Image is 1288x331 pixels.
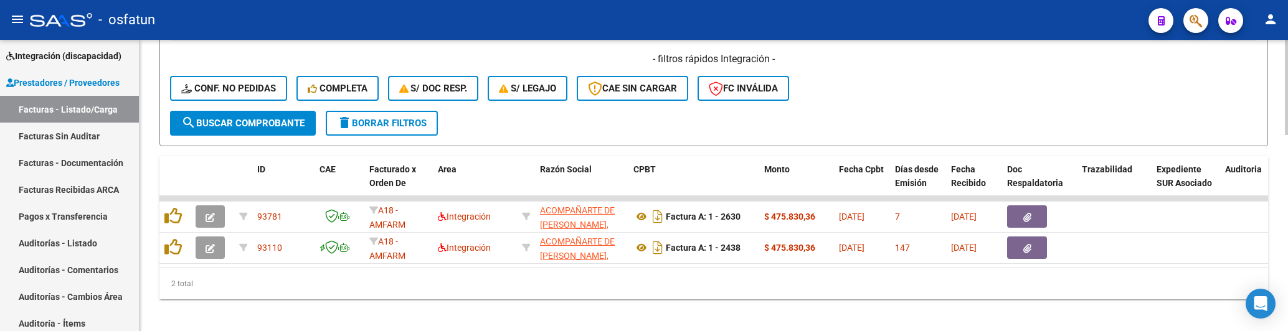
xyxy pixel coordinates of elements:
[540,205,615,258] span: ACOMPAÑARTE DE [PERSON_NAME], [PERSON_NAME] Y [PERSON_NAME]
[6,49,121,63] span: Integración (discapacidad)
[364,156,433,211] datatable-header-cell: Facturado x Orden De
[535,156,628,211] datatable-header-cell: Razón Social
[308,83,367,94] span: Completa
[170,76,287,101] button: Conf. no pedidas
[315,156,364,211] datatable-header-cell: CAE
[633,164,656,174] span: CPBT
[839,164,884,174] span: Fecha Cpbt
[6,76,120,90] span: Prestadores / Proveedores
[1002,156,1077,211] datatable-header-cell: Doc Respaldatoria
[588,83,677,94] span: CAE SIN CARGAR
[650,207,666,226] i: Descargar documento
[1152,156,1220,211] datatable-header-cell: Expediente SUR Asociado
[181,115,196,130] mat-icon: search
[388,76,479,101] button: S/ Doc Resp.
[895,164,939,189] span: Días desde Emisión
[764,212,815,221] strong: $ 475.830,36
[181,83,276,94] span: Conf. no pedidas
[895,243,910,253] span: 147
[709,83,778,94] span: FC Inválida
[951,212,977,221] span: [DATE]
[296,76,379,101] button: Completa
[170,111,316,136] button: Buscar Comprobante
[1220,156,1279,211] datatable-header-cell: Auditoria
[946,156,1002,211] datatable-header-cell: Fecha Recibido
[257,212,282,221] span: 93781
[438,243,491,253] span: Integración
[98,6,155,34] span: - osfatun
[257,164,265,174] span: ID
[257,243,282,253] span: 93110
[698,76,789,101] button: FC Inválida
[488,76,567,101] button: S/ legajo
[1246,289,1276,319] div: Open Intercom Messenger
[759,156,834,211] datatable-header-cell: Monto
[1157,164,1212,189] span: Expediente SUR Asociado
[10,12,25,27] mat-icon: menu
[650,238,666,258] i: Descargar documento
[1225,164,1262,174] span: Auditoria
[540,203,623,230] div: 30715916815
[1082,164,1132,174] span: Trazabilidad
[369,164,416,189] span: Facturado x Orden De
[764,243,815,253] strong: $ 475.830,36
[369,236,405,261] span: A18 - AMFARM
[666,243,741,253] strong: Factura A: 1 - 2438
[628,156,759,211] datatable-header-cell: CPBT
[159,268,1268,299] div: 2 total
[1007,164,1063,189] span: Doc Respaldatoria
[438,212,491,221] span: Integración
[764,164,790,174] span: Monto
[577,76,688,101] button: CAE SIN CARGAR
[252,156,315,211] datatable-header-cell: ID
[951,164,986,189] span: Fecha Recibido
[839,212,864,221] span: [DATE]
[890,156,946,211] datatable-header-cell: Días desde Emisión
[540,164,592,174] span: Razón Social
[1263,12,1278,27] mat-icon: person
[666,212,741,221] strong: Factura A: 1 - 2630
[337,118,427,129] span: Borrar Filtros
[337,115,352,130] mat-icon: delete
[433,156,517,211] datatable-header-cell: Area
[834,156,890,211] datatable-header-cell: Fecha Cpbt
[170,52,1257,66] h4: - filtros rápidos Integración -
[895,212,900,221] span: 7
[326,111,438,136] button: Borrar Filtros
[540,235,623,261] div: 30715916815
[951,243,977,253] span: [DATE]
[839,243,864,253] span: [DATE]
[320,164,336,174] span: CAE
[369,205,405,230] span: A18 - AMFARM
[1077,156,1152,211] datatable-header-cell: Trazabilidad
[181,118,305,129] span: Buscar Comprobante
[438,164,457,174] span: Area
[540,236,615,289] span: ACOMPAÑARTE DE [PERSON_NAME], [PERSON_NAME] Y [PERSON_NAME]
[499,83,556,94] span: S/ legajo
[399,83,468,94] span: S/ Doc Resp.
